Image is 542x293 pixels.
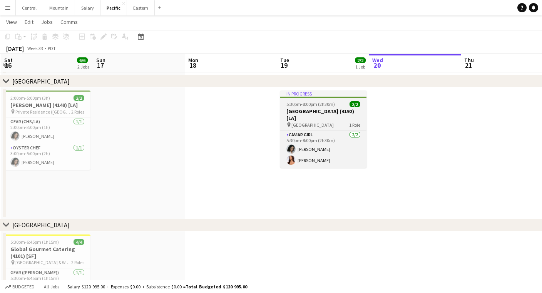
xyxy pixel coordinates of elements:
span: 2 Roles [71,260,84,265]
a: Jobs [38,17,56,27]
span: 20 [371,61,383,70]
span: Private Residence ([GEOGRAPHIC_DATA], [GEOGRAPHIC_DATA]) [15,109,71,115]
h3: [GEOGRAPHIC_DATA] (4192) [LA] [280,108,366,122]
span: 2:00pm-5:00pm (3h) [10,95,50,101]
button: Mountain [43,0,75,15]
a: Edit [22,17,37,27]
h3: Global Gourmet Catering (4101) [SF] [4,246,90,260]
button: Pacific [100,0,127,15]
div: 1 Job [355,64,365,70]
div: [GEOGRAPHIC_DATA] [12,221,70,229]
span: Comms [60,18,78,25]
span: 4/4 [74,239,84,245]
div: In progress [280,90,366,97]
span: 1 Role [349,122,360,128]
span: [GEOGRAPHIC_DATA] & World-Class Garden ([GEOGRAPHIC_DATA], [GEOGRAPHIC_DATA]) [15,260,71,265]
app-card-role: Gear (CHS/LA)1/12:00pm-3:00pm (1h)[PERSON_NAME] [4,117,90,144]
div: 2 Jobs [77,64,89,70]
div: Salary $120 995.00 + Expenses $0.00 + Subsistence $0.00 = [67,284,247,290]
span: 5:30pm-8:00pm (2h30m) [286,101,335,107]
button: Salary [75,0,100,15]
app-card-role: Oyster Chef1/13:00pm-5:00pm (2h)[PERSON_NAME] [4,144,90,170]
h3: [PERSON_NAME] (4149) [LA] [4,102,90,109]
span: 5:30pm-6:45pm (1h15m) [10,239,59,245]
span: 2/2 [350,101,360,107]
button: Eastern [127,0,155,15]
div: [GEOGRAPHIC_DATA] [12,77,70,85]
span: 18 [187,61,198,70]
span: Edit [25,18,33,25]
span: 2/2 [355,57,366,63]
span: Budgeted [12,284,35,290]
span: Wed [372,57,383,64]
span: Thu [464,57,474,64]
a: Comms [57,17,81,27]
div: PDT [48,45,56,51]
app-job-card: In progress5:30pm-8:00pm (2h30m)2/2[GEOGRAPHIC_DATA] (4192) [LA] [GEOGRAPHIC_DATA]1 RoleCaviar Gi... [280,90,366,168]
span: Week 33 [25,45,45,51]
span: 21 [463,61,474,70]
span: Total Budgeted $120 995.00 [186,284,247,290]
app-job-card: 2:00pm-5:00pm (3h)2/2[PERSON_NAME] (4149) [LA] Private Residence ([GEOGRAPHIC_DATA], [GEOGRAPHIC_... [4,90,90,170]
a: View [3,17,20,27]
span: Jobs [41,18,53,25]
button: Budgeted [4,283,36,291]
span: 17 [95,61,105,70]
span: Sun [96,57,105,64]
span: All jobs [42,284,61,290]
span: Mon [188,57,198,64]
span: 19 [279,61,289,70]
span: 6/6 [77,57,88,63]
button: Central [16,0,43,15]
span: 2/2 [74,95,84,101]
span: View [6,18,17,25]
app-card-role: Caviar Girl2/25:30pm-8:00pm (2h30m)[PERSON_NAME][PERSON_NAME] [280,131,366,168]
span: [GEOGRAPHIC_DATA] [291,122,334,128]
span: Sat [4,57,13,64]
span: 2 Roles [71,109,84,115]
span: Tue [280,57,289,64]
div: [DATE] [6,45,24,52]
